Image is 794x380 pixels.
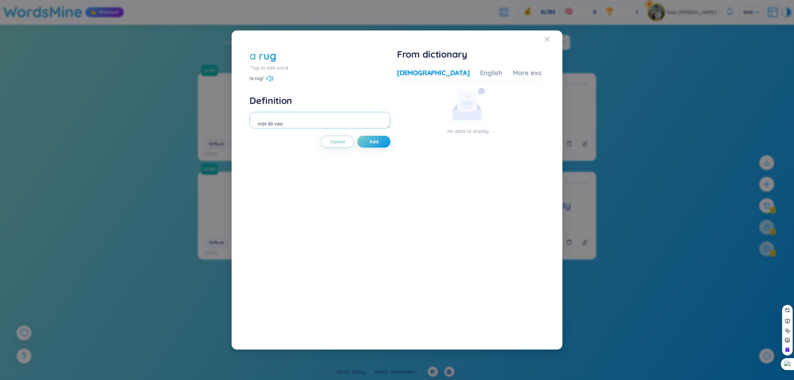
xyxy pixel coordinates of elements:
span: /ə rʌɡ/ [249,75,263,82]
div: [DEMOGRAPHIC_DATA] [397,68,469,77]
div: More examples [513,68,561,77]
span: Add [370,138,378,145]
button: Close [545,30,562,48]
div: English [480,68,502,77]
h1: From dictionary [397,48,541,60]
p: No data to display [397,127,539,135]
div: a rug [249,48,276,63]
h4: Definition [249,95,390,107]
div: *Tap to edit word [249,64,390,71]
span: Cancel [330,138,345,145]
